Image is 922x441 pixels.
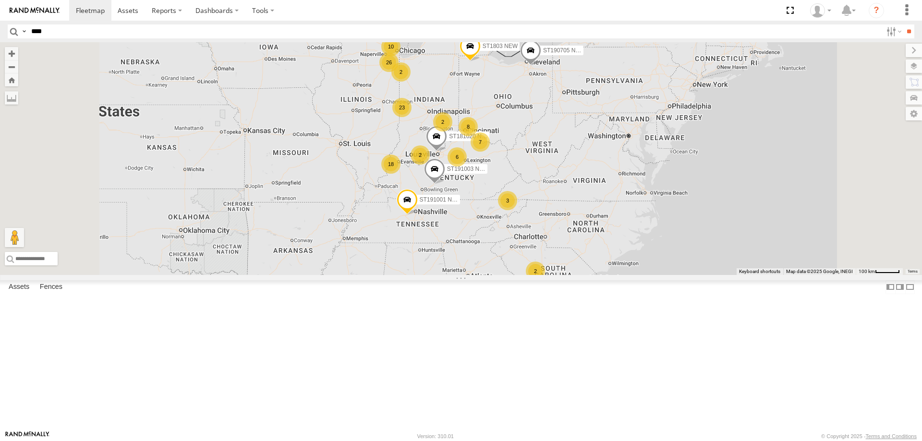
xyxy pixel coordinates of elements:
[807,3,835,18] div: Henry Harris
[906,107,922,120] label: Map Settings
[471,132,490,152] div: 7
[35,280,67,294] label: Fences
[5,60,18,73] button: Zoom out
[448,147,467,167] div: 6
[866,433,917,439] a: Terms and Conditions
[10,7,60,14] img: rand-logo.svg
[391,62,411,82] div: 2
[786,269,853,274] span: Map data ©2025 Google, INEGI
[417,433,454,439] div: Version: 310.01
[379,53,399,72] div: 26
[392,98,412,117] div: 23
[5,73,18,86] button: Zoom Home
[5,431,49,441] a: Visit our Website
[869,3,884,18] i: ?
[4,280,34,294] label: Assets
[895,280,905,294] label: Dock Summary Table to the Right
[821,433,917,439] div: © Copyright 2025 -
[5,91,18,105] label: Measure
[859,269,875,274] span: 100 km
[449,133,492,140] span: ST181020 NEW.
[483,42,518,49] span: ST1803 NEW
[498,191,517,210] div: 3
[5,228,24,247] button: Drag Pegman onto the map to open Street View
[411,145,430,165] div: 2
[739,268,780,275] button: Keyboard shortcuts
[543,47,585,54] span: ST190705 NEW
[420,196,461,203] span: ST191001 NEW
[20,24,28,38] label: Search Query
[886,280,895,294] label: Dock Summary Table to the Left
[381,155,400,174] div: 18
[856,268,903,275] button: Map Scale: 100 km per 48 pixels
[526,262,545,281] div: 2
[908,270,918,274] a: Terms (opens in new tab)
[447,166,491,172] span: ST191003 NEW*
[883,24,903,38] label: Search Filter Options
[459,117,478,136] div: 8
[905,280,915,294] label: Hide Summary Table
[433,112,452,131] div: 2
[5,47,18,60] button: Zoom in
[381,37,400,56] div: 10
